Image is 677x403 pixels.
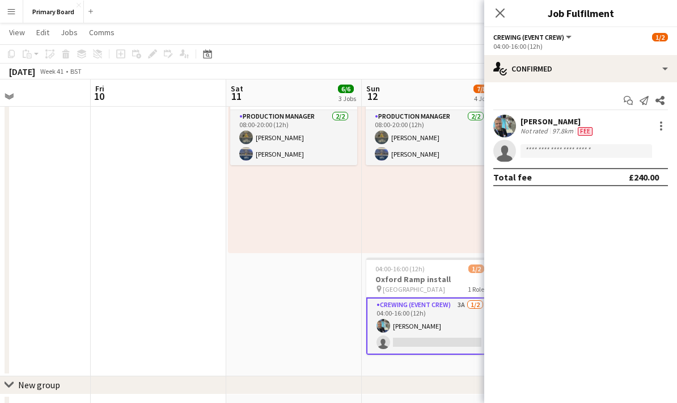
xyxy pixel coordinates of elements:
span: 1/2 [652,33,668,41]
span: 04:00-16:00 (12h) [375,265,425,273]
div: Confirmed [484,55,677,82]
div: £240.00 [629,171,659,183]
div: Crew has different fees then in role [576,127,595,136]
button: Primary Board [23,1,84,23]
span: Fee [578,127,593,136]
span: 1/2 [468,265,484,273]
div: [PERSON_NAME] [521,116,595,127]
span: View [9,27,25,37]
span: 10 [94,90,104,103]
div: Total fee [493,171,532,183]
app-card-role: Production manager2/208:00-20:00 (12h)[PERSON_NAME][PERSON_NAME] [366,110,493,165]
app-card-role: Crewing (Event Crew)3A1/204:00-16:00 (12h)[PERSON_NAME] [366,297,493,355]
a: Edit [32,25,54,40]
div: [DATE] [9,66,35,77]
span: [GEOGRAPHIC_DATA] [383,285,445,293]
button: Crewing (Event Crew) [493,33,573,41]
a: Comms [84,25,119,40]
app-card-role: Production manager2/208:00-20:00 (12h)[PERSON_NAME][PERSON_NAME] [230,110,357,165]
span: 11 [229,90,243,103]
span: Comms [89,27,115,37]
span: 6/6 [338,85,354,93]
h3: Job Fulfilment [484,6,677,20]
div: New group [18,379,60,391]
div: 4 Jobs [474,94,492,103]
span: 12 [365,90,380,103]
span: Fri [95,83,104,94]
div: Not rated [521,127,550,136]
span: Jobs [61,27,78,37]
div: 04:00-16:00 (12h) [493,42,668,51]
app-job-card: 08:00-20:00 (12h)2/2 Peterborough1 RoleProduction manager2/208:00-20:00 (12h)[PERSON_NAME][PERSON... [230,83,357,165]
span: 1 Role [468,285,484,293]
div: 97.8km [550,127,576,136]
span: Week 41 [37,67,66,75]
a: Jobs [56,25,82,40]
app-job-card: 04:00-16:00 (12h)1/2Oxford Ramp install [GEOGRAPHIC_DATA]1 RoleCrewing (Event Crew)3A1/204:00-16:... [366,258,493,355]
span: Edit [36,27,49,37]
h3: Oxford Ramp install [366,274,493,284]
span: Sun [366,83,380,94]
div: BST [70,67,82,75]
div: 3 Jobs [338,94,356,103]
span: Crewing (Event Crew) [493,33,564,41]
span: Sat [231,83,243,94]
app-job-card: 08:00-20:00 (12h)2/2 Peterborough1 RoleProduction manager2/208:00-20:00 (12h)[PERSON_NAME][PERSON... [366,83,493,165]
span: 7/8 [473,85,489,93]
a: View [5,25,29,40]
